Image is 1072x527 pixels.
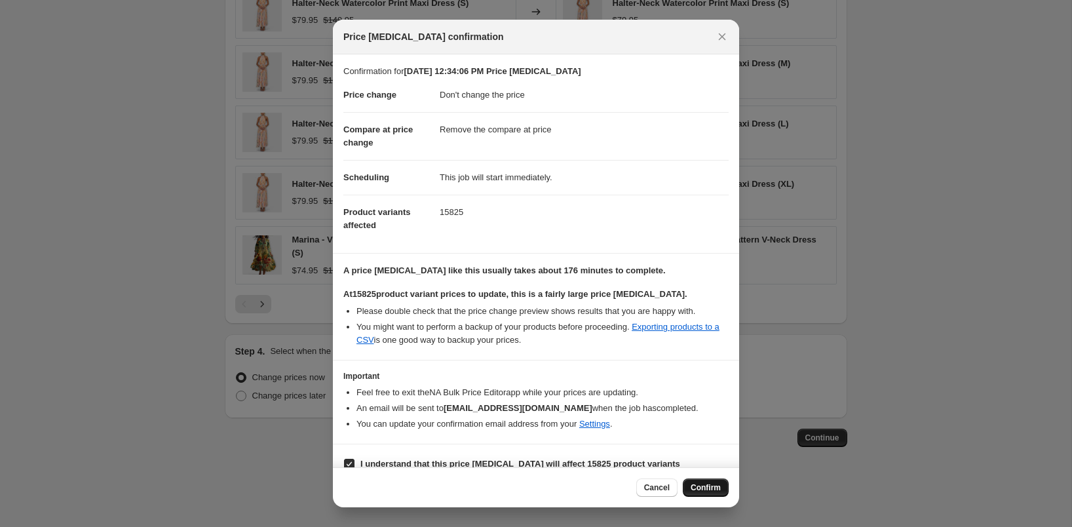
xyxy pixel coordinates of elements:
[683,478,729,497] button: Confirm
[691,482,721,493] span: Confirm
[636,478,678,497] button: Cancel
[713,28,731,46] button: Close
[440,195,729,229] dd: 15825
[444,403,592,413] b: [EMAIL_ADDRESS][DOMAIN_NAME]
[343,65,729,78] p: Confirmation for
[579,419,610,429] a: Settings
[343,289,687,299] b: At 15825 product variant prices to update, this is a fairly large price [MEDICAL_DATA].
[356,418,729,431] li: You can update your confirmation email address from your .
[343,265,666,275] b: A price [MEDICAL_DATA] like this usually takes about 176 minutes to complete.
[644,482,670,493] span: Cancel
[440,112,729,147] dd: Remove the compare at price
[404,66,581,76] b: [DATE] 12:34:06 PM Price [MEDICAL_DATA]
[343,207,411,230] span: Product variants affected
[356,321,729,347] li: You might want to perform a backup of your products before proceeding. is one good way to backup ...
[356,402,729,415] li: An email will be sent to when the job has completed .
[440,78,729,112] dd: Don't change the price
[343,30,504,43] span: Price [MEDICAL_DATA] confirmation
[356,322,719,345] a: Exporting products to a CSV
[343,125,413,147] span: Compare at price change
[343,172,389,182] span: Scheduling
[343,371,729,381] h3: Important
[360,459,680,469] b: I understand that this price [MEDICAL_DATA] will affect 15825 product variants
[440,160,729,195] dd: This job will start immediately.
[356,305,729,318] li: Please double check that the price change preview shows results that you are happy with.
[343,90,396,100] span: Price change
[356,386,729,399] li: Feel free to exit the NA Bulk Price Editor app while your prices are updating.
